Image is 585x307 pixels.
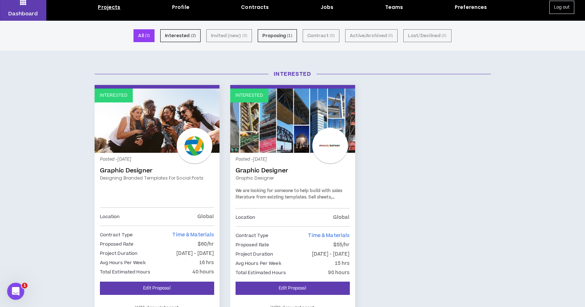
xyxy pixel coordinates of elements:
[312,250,350,258] p: [DATE] - [DATE]
[236,167,350,174] a: Graphic Designer
[403,29,451,42] button: Lost/Declined (0)
[242,32,247,39] small: ( 0 )
[321,4,334,11] div: Jobs
[236,175,350,181] a: Graphic Designer
[236,260,281,267] p: Avg Hours Per Week
[236,269,286,277] p: Total Estimated Hours
[236,213,256,221] p: Location
[199,259,214,267] p: 16 hrs
[328,269,349,277] p: 90 hours
[100,231,133,239] p: Contract Type
[133,29,155,42] button: All (3)
[172,231,214,238] span: Time & Materials
[198,240,214,248] p: $60/hr
[388,32,393,39] small: ( 0 )
[100,240,134,248] p: Proposed Rate
[206,29,252,42] button: Invited (new) (0)
[192,268,214,276] p: 40 hours
[145,32,150,39] small: ( 3 )
[22,283,27,288] span: 1
[100,259,146,267] p: Avg Hours Per Week
[287,32,292,39] small: ( 1 )
[7,283,24,300] iframe: Intercom live chat
[258,29,297,42] button: Proposing (1)
[100,282,214,295] a: Edit Proposal
[100,250,138,257] p: Project Duration
[442,32,447,39] small: ( 0 )
[308,232,349,239] span: Time & Materials
[303,29,339,42] button: Contract (0)
[8,10,38,17] p: Dashboard
[236,282,350,295] a: Edit Proposal
[191,32,196,39] small: ( 2 )
[230,89,355,153] a: Interested
[330,32,335,39] small: ( 0 )
[100,156,214,163] p: Posted - [DATE]
[549,1,574,14] button: Log out
[100,268,151,276] p: Total Estimated Hours
[160,29,201,42] button: Interested (2)
[241,4,269,11] div: Contracts
[236,92,263,99] p: Interested
[236,232,269,240] p: Contract Type
[236,241,269,249] p: Proposed Rate
[385,4,403,11] div: Teams
[176,250,214,257] p: [DATE] - [DATE]
[100,92,127,99] p: Interested
[335,260,350,267] p: 15 hrs
[89,70,496,78] h3: Interested
[455,4,487,11] div: Preferences
[345,29,398,42] button: Active/Archived (0)
[236,188,343,219] span: We are looking for someone to help build with sales literature from existing templates. Sell shee...
[236,156,350,163] p: Posted - [DATE]
[100,175,214,181] a: Designing branded templates for social posts
[100,213,120,221] p: Location
[100,167,214,174] a: Graphic Designer
[333,213,350,221] p: Global
[172,4,190,11] div: Profile
[197,213,214,221] p: Global
[333,241,350,249] p: $55/hr
[236,250,273,258] p: Project Duration
[95,89,220,153] a: Interested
